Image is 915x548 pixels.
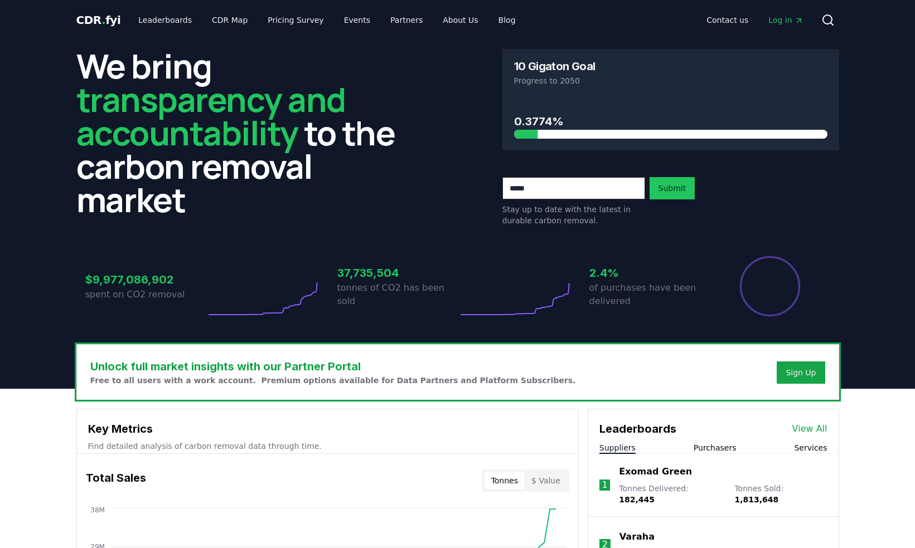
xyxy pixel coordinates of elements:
button: Services [794,442,827,453]
h3: Unlock full market insights with our Partner Portal [90,358,576,375]
button: Sign Up [777,361,825,384]
a: Pricing Survey [259,10,332,30]
a: Partners [381,10,432,30]
button: Suppliers [599,442,636,453]
a: Log in [759,10,812,30]
p: 1 [602,478,607,492]
p: spent on CO2 removal [85,288,206,301]
h3: 0.3774% [514,113,827,130]
a: Sign Up [786,367,816,378]
nav: Main [129,10,524,30]
span: Log in [768,14,803,26]
a: Varaha [619,530,655,544]
h3: 10 Gigaton Goal [514,61,596,72]
p: Progress to 2050 [514,75,827,86]
a: Blog [490,10,525,30]
span: . [101,13,105,27]
span: transparency and accountability [76,76,346,155]
p: of purchases have been delivered [589,281,710,308]
a: About Us [434,10,487,30]
span: 1,813,648 [734,495,778,504]
a: View All [792,422,827,436]
h3: $9,977,086,902 [85,271,206,288]
span: 182,445 [619,495,655,504]
h2: We bring to the carbon removal market [76,49,413,216]
p: Free to all users with a work account. Premium options available for Data Partners and Platform S... [90,375,576,386]
span: CDR fyi [76,13,121,27]
h3: 37,735,504 [337,265,458,281]
button: Submit [650,177,695,199]
h3: 2.4% [589,265,710,281]
div: Percentage of sales delivered [739,255,801,317]
h3: Leaderboards [599,420,676,437]
button: $ Value [525,472,567,490]
nav: Main [698,10,812,30]
p: Stay up to date with the latest in durable carbon removal. [502,204,645,226]
button: Tonnes [485,472,525,490]
a: Exomad Green [619,465,692,478]
a: Leaderboards [129,10,201,30]
button: Purchasers [694,442,737,453]
h3: Key Metrics [88,420,567,437]
p: Find detailed analysis of carbon removal data through time. [88,441,567,452]
p: Tonnes Sold : [734,483,827,505]
a: Events [335,10,379,30]
h3: Total Sales [86,469,146,492]
p: Tonnes Delivered : [619,483,723,505]
a: Contact us [698,10,757,30]
a: CDR.fyi [76,12,121,28]
a: CDR Map [203,10,256,30]
tspan: 38M [90,506,105,514]
p: tonnes of CO2 has been sold [337,281,458,308]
